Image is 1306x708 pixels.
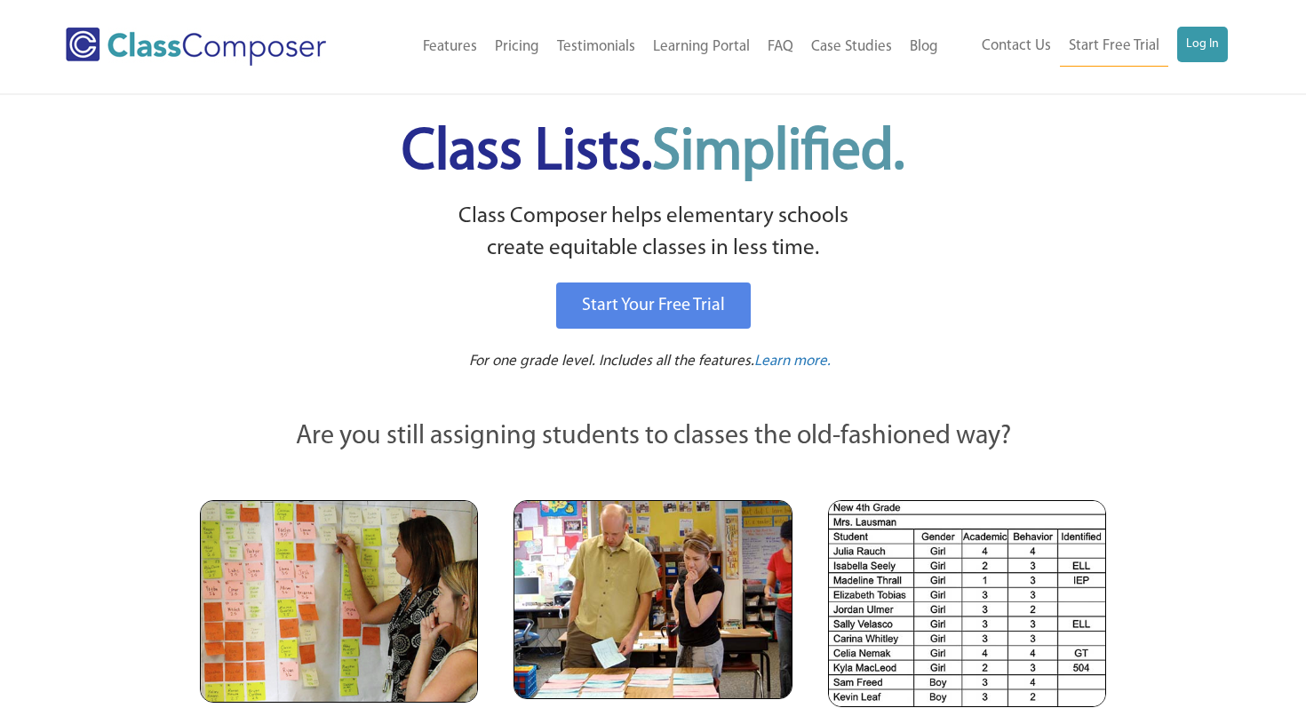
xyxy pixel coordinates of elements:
[556,282,751,329] a: Start Your Free Trial
[947,27,1228,67] nav: Header Menu
[828,500,1106,707] img: Spreadsheets
[414,28,486,67] a: Features
[802,28,901,67] a: Case Studies
[644,28,759,67] a: Learning Portal
[200,418,1106,457] p: Are you still assigning students to classes the old-fashioned way?
[197,201,1109,266] p: Class Composer helps elementary schools create equitable classes in less time.
[754,354,831,369] span: Learn more.
[1060,27,1168,67] a: Start Free Trial
[1177,27,1228,62] a: Log In
[754,351,831,373] a: Learn more.
[582,297,725,314] span: Start Your Free Trial
[486,28,548,67] a: Pricing
[469,354,754,369] span: For one grade level. Includes all the features.
[200,500,478,703] img: Teachers Looking at Sticky Notes
[973,27,1060,66] a: Contact Us
[514,500,792,698] img: Blue and Pink Paper Cards
[652,124,904,182] span: Simplified.
[759,28,802,67] a: FAQ
[548,28,644,67] a: Testimonials
[402,124,904,182] span: Class Lists.
[372,28,947,67] nav: Header Menu
[66,28,326,66] img: Class Composer
[901,28,947,67] a: Blog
